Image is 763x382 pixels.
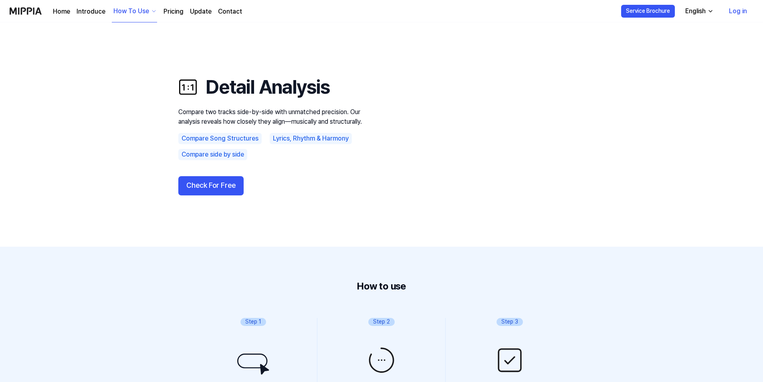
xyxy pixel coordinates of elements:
div: How to use [93,279,670,294]
h1: Detail Analysis [178,74,371,101]
button: How To Use [112,0,157,22]
div: Compare Song Structures [178,133,262,144]
div: How To Use [112,6,151,16]
div: Step 1 [240,318,266,326]
div: Lyrics, Rhythm & Harmony [270,133,352,144]
button: Check For Free [178,176,244,195]
div: Step 3 [497,318,523,326]
p: Compare two tracks side-by-side with unmatched precision. Our analysis reveals how closely they a... [178,107,371,127]
button: English [679,3,719,19]
a: Pricing [163,7,184,16]
div: English [684,6,707,16]
button: Service Brochure [621,5,675,18]
img: step1 [237,354,269,375]
a: Contact [218,7,242,16]
div: Compare side by side [178,149,247,160]
a: Home [53,7,70,16]
div: Step 2 [368,318,395,326]
a: Update [190,7,212,16]
img: step2 [365,344,398,376]
a: Introduce [77,7,105,16]
img: step3 [494,344,526,376]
